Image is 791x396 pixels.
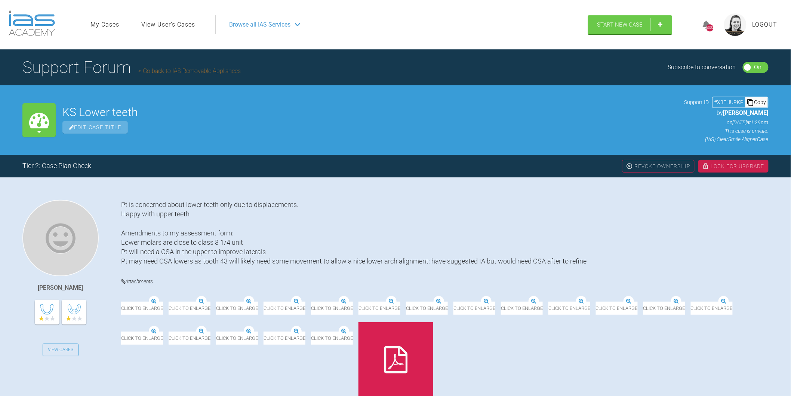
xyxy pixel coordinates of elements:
[9,10,55,36] img: logo-light.3e3ef733.png
[622,160,695,173] div: Revoke Ownership
[43,344,79,356] a: View Cases
[229,20,290,30] span: Browse all IAS Services
[62,107,678,118] h2: KS Lower teeth
[702,163,709,170] img: lock.6dc949b6.svg
[264,302,305,315] span: Click to enlarge
[724,13,747,36] img: profile.png
[169,332,210,345] span: Click to enlarge
[752,20,778,30] a: Logout
[216,302,258,315] span: Click to enlarge
[62,121,128,134] span: Edit Case Title
[22,161,91,171] div: Tier 2: Case Plan Check
[311,302,353,315] span: Click to enlarge
[684,98,709,106] span: Support ID
[38,283,83,293] div: [PERSON_NAME]
[121,332,163,345] span: Click to enlarge
[691,302,733,315] span: Click to enlarge
[668,63,736,72] div: Subscribe to conversation
[698,160,769,173] div: Lock For Upgrade
[121,277,769,286] h4: Attachments
[745,97,768,107] div: Copy
[723,109,769,116] span: [PERSON_NAME]
[713,98,745,106] div: # X3FHUPKP
[684,127,769,135] p: This case is private.
[626,163,633,170] img: close.456c75e0.svg
[141,20,195,30] a: View User's Cases
[707,24,714,31] div: 8005
[121,200,769,266] div: Pt is concerned about lower teeth only due to displacements. Happy with upper teeth Amendments to...
[501,302,543,315] span: Click to enlarge
[588,15,672,34] a: Start New Case
[597,21,643,28] span: Start New Case
[754,63,762,72] div: On
[643,302,685,315] span: Click to enlarge
[90,20,119,30] a: My Cases
[169,302,210,315] span: Click to enlarge
[684,135,769,143] p: (IAS) ClearSmile Aligner Case
[684,108,769,118] p: by
[138,67,241,74] a: Go back to IAS Removable Appliances
[22,200,99,276] img: Rebecca Shawcross
[22,54,241,80] h1: Support Forum
[311,332,353,345] span: Click to enlarge
[121,302,163,315] span: Click to enlarge
[596,302,638,315] span: Click to enlarge
[406,302,448,315] span: Click to enlarge
[216,332,258,345] span: Click to enlarge
[264,332,305,345] span: Click to enlarge
[684,118,769,127] p: on [DATE] at 1:29pm
[453,302,495,315] span: Click to enlarge
[548,302,590,315] span: Click to enlarge
[358,302,400,315] span: Click to enlarge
